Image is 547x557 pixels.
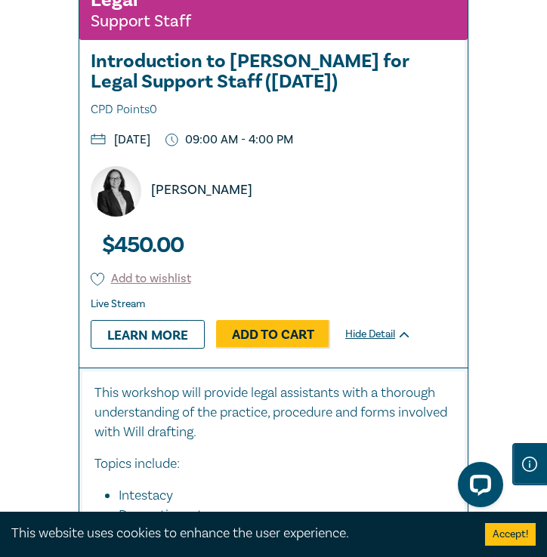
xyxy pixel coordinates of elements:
iframe: LiveChat chat widget [446,456,509,519]
div: This website uses cookies to enhance the user experience. [11,524,462,543]
h3: Introduction to [PERSON_NAME] for Legal Support Staff ([DATE]) [91,51,456,120]
small: Support Staff [91,14,191,29]
strong: Live Stream [91,297,145,311]
div: Hide Detail [345,327,428,342]
p: [DATE] [91,134,150,146]
button: Add to wishlist [91,270,191,288]
a: Learn more [91,320,205,349]
button: Accept cookies [485,523,536,546]
h3: $ 450.00 [91,228,184,263]
p: Topics include: [94,454,453,474]
a: Add to Cart [216,320,330,349]
p: This workshop will provide legal assistants with a thorough understanding of the practice, proced... [94,383,453,442]
li: Intestacy [119,486,437,506]
p: 09:00 AM - 4:00 PM [165,133,293,147]
a: Introduction to [PERSON_NAME] for Legal Support Staff ([DATE]) CPD Points0 [79,51,468,120]
p: [PERSON_NAME] [151,180,252,200]
li: Domestic partners [119,506,437,525]
img: Information Icon [522,457,537,472]
img: https://s3.ap-southeast-2.amazonaws.com/leo-cussen-store-production-content/Contacts/Naomi%20Guye... [91,166,141,217]
span: CPD Points 0 [91,100,456,120]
